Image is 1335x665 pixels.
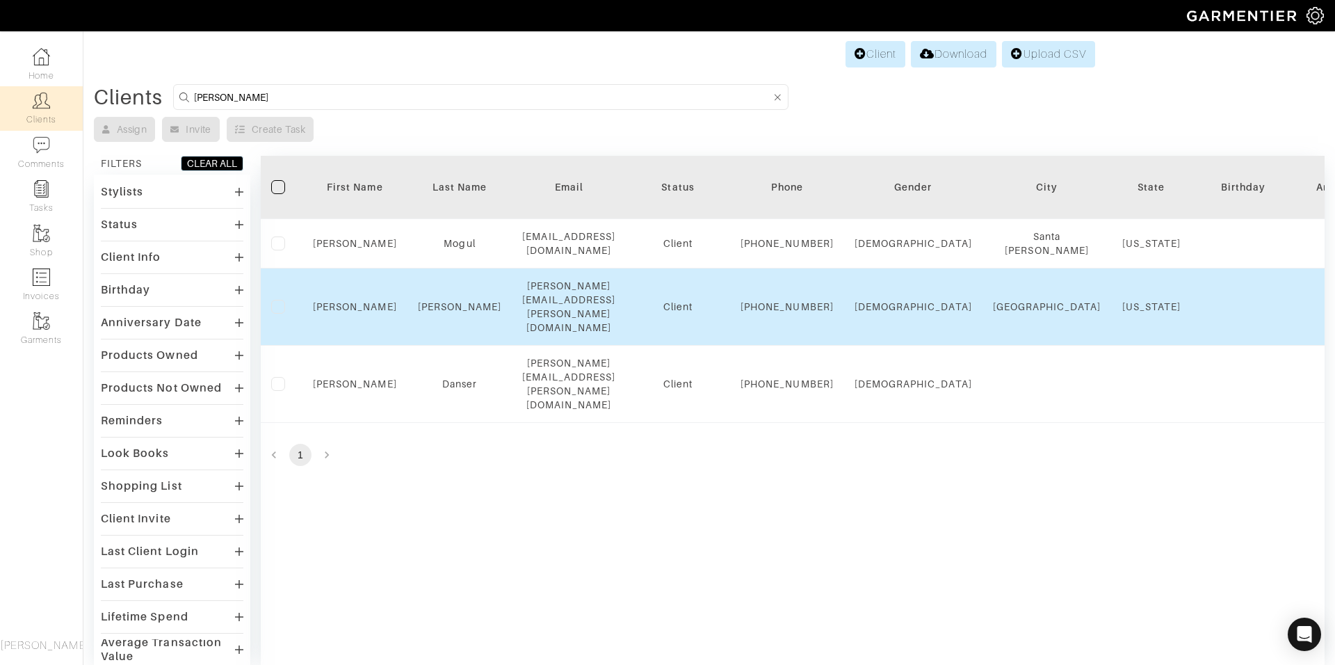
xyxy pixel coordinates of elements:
[1122,300,1181,314] div: [US_STATE]
[101,636,235,664] div: Average Transaction Value
[993,180,1101,194] div: City
[313,180,397,194] div: First Name
[1122,237,1181,250] div: [US_STATE]
[855,237,972,250] div: [DEMOGRAPHIC_DATA]
[33,180,50,198] img: reminder-icon-8004d30b9f0a5d33ae49ab947aed9ed385cf756f9e5892f1edd6e32f2345188e.png
[855,377,972,391] div: [DEMOGRAPHIC_DATA]
[626,156,730,219] th: Toggle SortBy
[101,316,202,330] div: Anniversary Date
[101,479,182,493] div: Shopping List
[94,90,163,104] div: Clients
[444,238,475,249] a: Mogul
[418,301,502,312] a: [PERSON_NAME]
[522,230,615,257] div: [EMAIL_ADDRESS][DOMAIN_NAME]
[522,356,615,412] div: [PERSON_NAME][EMAIL_ADDRESS][PERSON_NAME][DOMAIN_NAME]
[855,180,972,194] div: Gender
[101,545,199,559] div: Last Client Login
[636,377,720,391] div: Client
[855,300,972,314] div: [DEMOGRAPHIC_DATA]
[33,92,50,109] img: clients-icon-6bae9207a08558b7cb47a8932f037763ab4055f8c8b6bfacd5dc20c3e0201464.png
[1180,3,1306,28] img: garmentier-logo-header-white-b43fb05a5012e4ada735d5af1a66efaba907eab6374d6393d1fbf88cb4ef424d.png
[101,381,222,395] div: Products Not Owned
[101,577,184,591] div: Last Purchase
[302,156,407,219] th: Toggle SortBy
[418,180,502,194] div: Last Name
[636,180,720,194] div: Status
[844,156,982,219] th: Toggle SortBy
[1122,180,1181,194] div: State
[101,250,161,264] div: Client Info
[407,156,512,219] th: Toggle SortBy
[911,41,996,67] a: Download
[181,156,243,171] button: CLEAR ALL
[101,283,150,297] div: Birthday
[101,512,171,526] div: Client Invite
[101,414,163,428] div: Reminders
[993,300,1101,314] div: [GEOGRAPHIC_DATA]
[33,312,50,330] img: garments-icon-b7da505a4dc4fd61783c78ac3ca0ef83fa9d6f193b1c9dc38574b1d14d53ca28.png
[845,41,905,67] a: Client
[101,447,170,460] div: Look Books
[1306,7,1324,24] img: gear-icon-white-bd11855cb880d31180b6d7d6211b90ccbf57a29d726f0c71d8c61bd08dd39cc2.png
[313,378,397,390] a: [PERSON_NAME]
[313,238,397,249] a: [PERSON_NAME]
[1002,41,1095,67] a: Upload CSV
[741,300,834,314] div: [PHONE_NUMBER]
[289,444,311,466] button: page 1
[33,269,50,286] img: orders-icon-0abe47150d42831381b5fb84f609e132dff9fe21cb692f30cb5eec754e2cba89.png
[522,180,615,194] div: Email
[33,48,50,65] img: dashboard-icon-dbcd8f5a0b271acd01030246c82b418ddd0df26cd7fceb0bd07c9910d44c42f6.png
[194,88,771,106] input: Search by name, email, phone, city, or state
[1191,156,1295,219] th: Toggle SortBy
[1288,618,1321,651] div: Open Intercom Messenger
[741,237,834,250] div: [PHONE_NUMBER]
[101,348,198,362] div: Products Owned
[636,237,720,250] div: Client
[442,378,477,390] a: Danser
[33,136,50,154] img: comment-icon-a0a6a9ef722e966f86d9cbdc48e553b5cf19dbc54f86b18d962a5391bc8f6eb6.png
[101,185,143,199] div: Stylists
[1201,180,1285,194] div: Birthday
[313,301,397,312] a: [PERSON_NAME]
[993,230,1101,257] div: Santa [PERSON_NAME]
[101,157,142,170] div: FILTERS
[101,218,138,232] div: Status
[33,225,50,242] img: garments-icon-b7da505a4dc4fd61783c78ac3ca0ef83fa9d6f193b1c9dc38574b1d14d53ca28.png
[522,279,615,335] div: [PERSON_NAME][EMAIL_ADDRESS][PERSON_NAME][DOMAIN_NAME]
[261,444,1325,466] nav: pagination navigation
[741,377,834,391] div: [PHONE_NUMBER]
[101,610,188,624] div: Lifetime Spend
[187,157,237,170] div: CLEAR ALL
[741,180,834,194] div: Phone
[636,300,720,314] div: Client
